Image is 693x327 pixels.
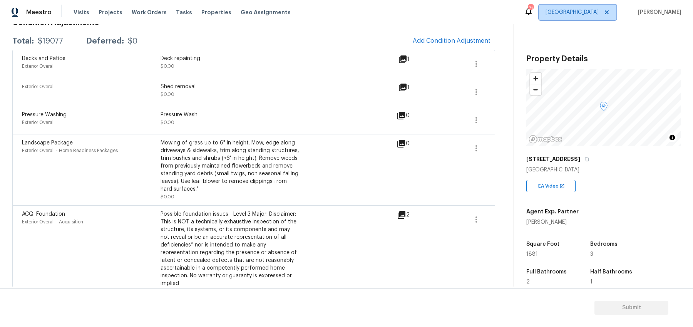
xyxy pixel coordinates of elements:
[670,133,675,142] span: Toggle attribution
[397,111,434,120] div: 0
[161,210,299,287] div: Possible foundation issues - Level 3 Major: Disclaimer: This is NOT a technically exhaustive insp...
[590,252,593,257] span: 3
[176,10,192,15] span: Tasks
[526,279,530,285] span: 2
[529,135,562,144] a: Mapbox homepage
[590,241,618,247] h5: Bedrooms
[538,182,562,190] span: EA Video
[241,8,291,16] span: Geo Assignments
[22,120,55,125] span: Exterior Overall
[600,102,608,114] div: Map marker
[161,120,174,125] span: $0.00
[526,208,579,215] h5: Agent Exp. Partner
[526,166,681,174] div: [GEOGRAPHIC_DATA]
[590,269,632,275] h5: Half Bathrooms
[526,180,576,192] div: EA Video
[161,92,174,97] span: $0.00
[590,279,593,285] span: 1
[530,73,541,84] button: Zoom in
[161,139,299,193] div: Mowing of grass up to 6" in height. Mow, edge along driveways & sidewalks, trim along standing st...
[22,211,65,217] span: ACQ: Foundation
[668,133,677,142] button: Toggle attribution
[22,84,55,89] span: Exterior Overall
[201,8,231,16] span: Properties
[161,195,174,199] span: $0.00
[26,8,52,16] span: Maestro
[22,148,118,153] span: Exterior Overall - Home Readiness Packages
[86,37,124,45] div: Deferred:
[132,8,167,16] span: Work Orders
[526,269,567,275] h5: Full Bathrooms
[22,112,67,117] span: Pressure Washing
[546,8,599,16] span: [GEOGRAPHIC_DATA]
[161,64,174,69] span: $0.00
[128,37,137,45] div: $0
[397,210,434,220] div: 2
[408,33,495,49] button: Add Condition Adjustment
[526,55,681,63] h3: Property Details
[38,37,63,45] div: $19077
[398,55,434,64] div: 1
[526,218,579,226] div: [PERSON_NAME]
[398,83,434,92] div: 1
[526,241,559,247] h5: Square Foot
[526,252,538,257] span: 1881
[161,111,299,119] div: Pressure Wash
[635,8,681,16] span: [PERSON_NAME]
[22,56,65,61] span: Decks and Patios
[413,37,490,44] span: Add Condition Adjustment
[161,55,299,62] div: Deck repainting
[22,64,55,69] span: Exterior Overall
[22,140,73,146] span: Landscape Package
[12,37,34,45] div: Total:
[397,139,434,148] div: 0
[526,69,681,146] canvas: Map
[161,83,299,91] div: Shed removal
[528,5,533,12] div: 71
[22,220,83,224] span: Exterior Overall - Acquisition
[526,155,580,163] h5: [STREET_ADDRESS]
[530,84,541,95] button: Zoom out
[559,183,565,189] img: Open In New Icon
[99,8,122,16] span: Projects
[74,8,89,16] span: Visits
